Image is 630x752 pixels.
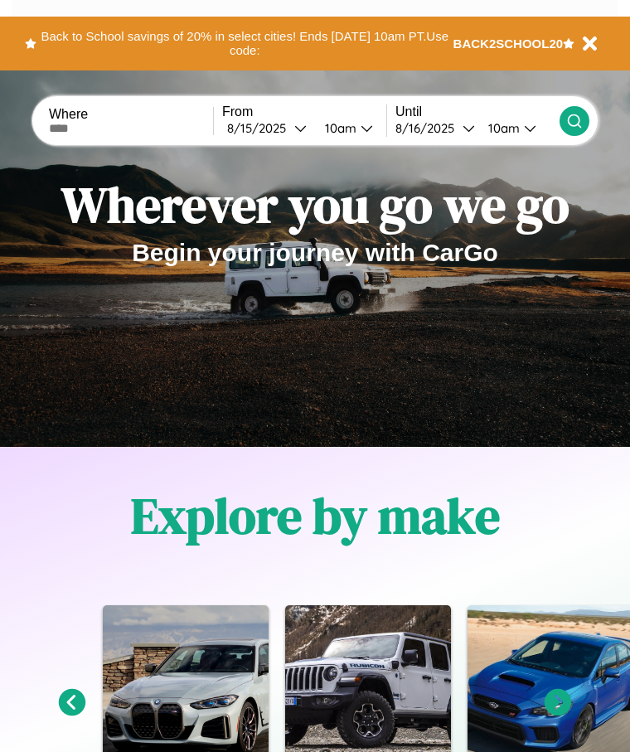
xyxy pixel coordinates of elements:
button: 10am [475,119,560,137]
button: 10am [312,119,386,137]
div: 10am [480,120,524,136]
label: From [222,104,386,119]
div: 8 / 15 / 2025 [227,120,294,136]
b: BACK2SCHOOL20 [453,36,564,51]
label: Where [49,107,213,122]
button: Back to School savings of 20% in select cities! Ends [DATE] 10am PT.Use code: [36,25,453,62]
div: 8 / 16 / 2025 [395,120,463,136]
label: Until [395,104,560,119]
button: 8/15/2025 [222,119,312,137]
h1: Explore by make [131,482,500,550]
div: 10am [317,120,361,136]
